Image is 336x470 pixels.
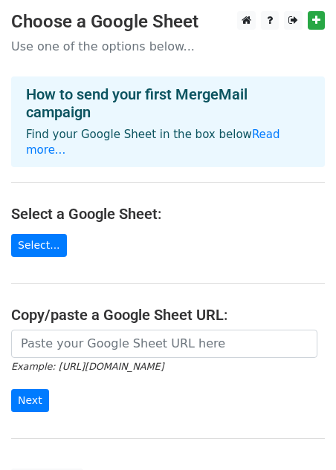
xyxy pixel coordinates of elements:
[11,205,325,223] h4: Select a Google Sheet:
[26,85,310,121] h4: How to send your first MergeMail campaign
[11,361,164,372] small: Example: [URL][DOMAIN_NAME]
[11,39,325,54] p: Use one of the options below...
[11,306,325,324] h4: Copy/paste a Google Sheet URL:
[11,389,49,412] input: Next
[11,330,317,358] input: Paste your Google Sheet URL here
[11,234,67,257] a: Select...
[26,127,310,158] p: Find your Google Sheet in the box below
[11,11,325,33] h3: Choose a Google Sheet
[26,128,280,157] a: Read more...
